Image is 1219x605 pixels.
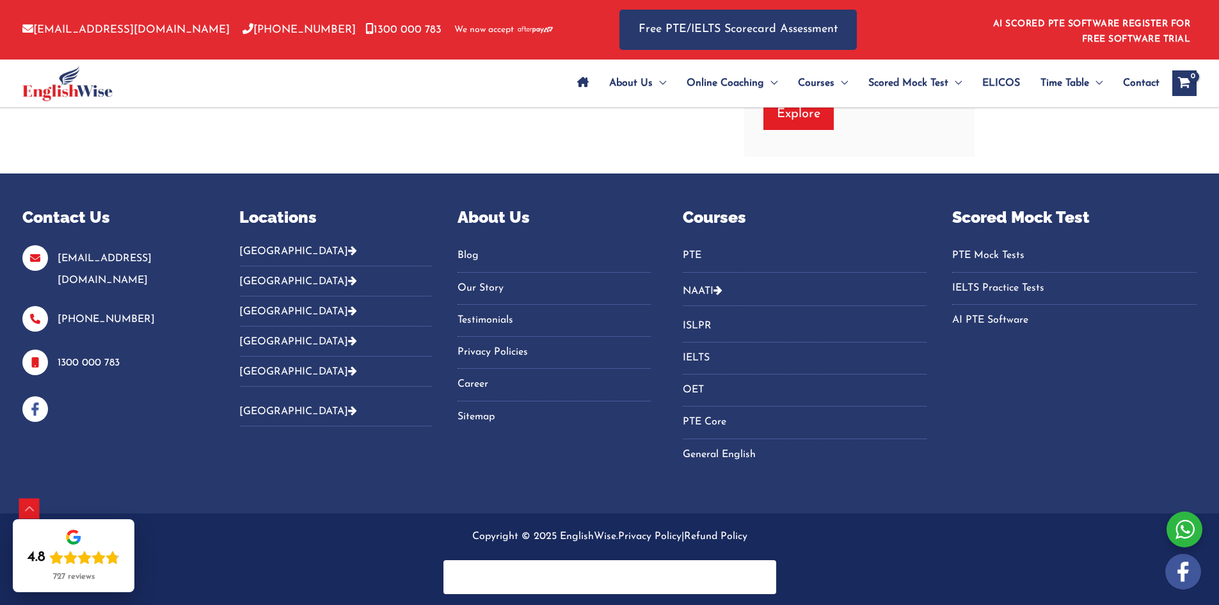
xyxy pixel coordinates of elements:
p: Locations [239,206,432,230]
a: CoursesMenu Toggle [788,61,858,106]
a: IELTS [683,348,927,369]
a: Scored Mock TestMenu Toggle [858,61,972,106]
a: Our Story [458,278,650,299]
a: OET [683,380,927,401]
a: ELICOS [972,61,1030,106]
img: Afterpay-Logo [518,26,553,33]
a: Blog [458,245,650,266]
a: Online CoachingMenu Toggle [676,61,788,106]
a: [GEOGRAPHIC_DATA] [239,407,357,417]
a: PTE Core [683,412,927,433]
a: 1300 000 783 [58,358,120,368]
a: Explore [763,98,834,130]
img: facebook-blue-icons.png [22,396,48,422]
span: Time Table [1040,61,1089,106]
button: [GEOGRAPHIC_DATA] [239,245,432,266]
nav: Menu [683,245,927,272]
button: [GEOGRAPHIC_DATA] [239,396,432,426]
img: cropped-ew-logo [22,66,113,101]
a: About UsMenu Toggle [599,61,676,106]
p: Scored Mock Test [952,206,1197,230]
a: [PHONE_NUMBER] [243,24,356,35]
a: ISLPR [683,316,927,337]
a: NAATI [683,286,713,296]
span: Contact [1123,61,1159,106]
a: Testimonials [458,310,650,331]
div: Rating: 4.8 out of 5 [28,549,120,567]
a: PTE Mock Tests [952,245,1197,266]
a: General English [683,444,927,465]
p: Courses [683,206,927,230]
a: [GEOGRAPHIC_DATA] [239,367,357,377]
a: AI PTE Software [952,310,1197,331]
button: [GEOGRAPHIC_DATA] [239,327,432,357]
a: PTE [683,245,927,266]
span: About Us [609,61,653,106]
a: Privacy Policies [458,342,650,363]
button: [GEOGRAPHIC_DATA] [239,357,432,387]
a: Contact [1113,61,1159,106]
div: 727 reviews [53,572,95,582]
span: We now accept [454,24,514,36]
button: NAATI [683,276,927,306]
button: [GEOGRAPHIC_DATA] [239,296,432,327]
a: Career [458,374,650,395]
a: Refund Policy [684,531,747,542]
p: Copyright © 2025 EnglishWise. | [22,526,1197,547]
span: Courses [798,61,834,106]
a: View Shopping Cart, empty [1172,70,1197,96]
span: Online Coaching [687,61,764,106]
a: AI SCORED PTE SOFTWARE REGISTER FOR FREE SOFTWARE TRIAL [993,19,1191,44]
span: Menu Toggle [1089,61,1103,106]
a: Sitemap [458,407,650,428]
a: 1300 000 783 [365,24,442,35]
nav: Site Navigation: Main Menu [567,61,1159,106]
aside: Footer Widget 1 [22,206,207,422]
aside: Footer Widget 3 [458,206,650,444]
nav: Menu [952,245,1197,331]
span: Scored Mock Test [868,61,948,106]
aside: Footer Widget 2 [239,206,432,437]
button: [GEOGRAPHIC_DATA] [239,266,432,296]
span: Menu Toggle [764,61,777,106]
a: [EMAIL_ADDRESS][DOMAIN_NAME] [58,254,152,285]
span: Menu Toggle [834,61,848,106]
span: ELICOS [982,61,1020,106]
span: Menu Toggle [653,61,666,106]
p: Contact Us [22,206,207,230]
nav: Menu [458,245,650,428]
nav: Menu [683,316,927,465]
a: Time TableMenu Toggle [1030,61,1113,106]
aside: Header Widget 1 [985,9,1197,51]
a: [PHONE_NUMBER] [58,314,155,325]
div: 4.8 [28,549,45,567]
a: Privacy Policy [618,531,681,542]
iframe: PayPal Message 1 [456,569,763,580]
a: IELTS Practice Tests [952,278,1197,299]
img: white-facebook.png [1165,554,1201,590]
a: Free PTE/IELTS Scorecard Assessment [619,10,857,50]
aside: Footer Widget 4 [683,206,927,481]
p: About Us [458,206,650,230]
a: [EMAIL_ADDRESS][DOMAIN_NAME] [22,24,230,35]
span: Menu Toggle [948,61,962,106]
